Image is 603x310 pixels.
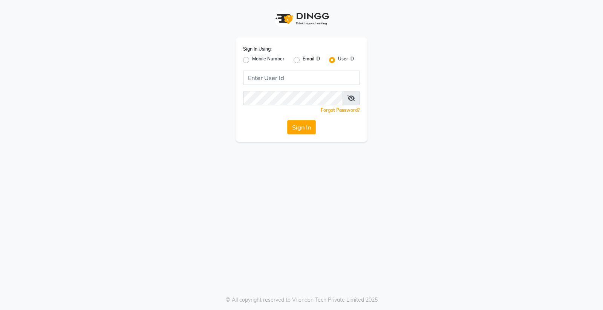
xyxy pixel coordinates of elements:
[303,56,320,65] label: Email ID
[243,71,360,85] input: Username
[287,120,316,134] button: Sign In
[243,46,272,52] label: Sign In Using:
[252,56,285,65] label: Mobile Number
[321,107,360,113] a: Forgot Password?
[243,91,343,105] input: Username
[271,8,332,30] img: logo1.svg
[338,56,354,65] label: User ID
